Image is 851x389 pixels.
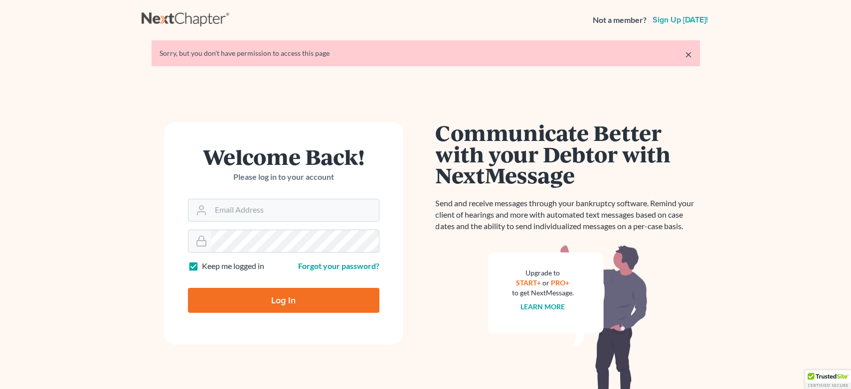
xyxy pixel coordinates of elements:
[512,288,574,298] div: to get NextMessage.
[436,198,700,232] p: Send and receive messages through your bankruptcy software. Remind your client of hearings and mo...
[436,122,700,186] h1: Communicate Better with your Debtor with NextMessage
[685,48,692,60] a: ×
[188,171,379,183] p: Please log in to your account
[651,16,710,24] a: Sign up [DATE]!
[542,278,549,287] span: or
[188,146,379,167] h1: Welcome Back!
[160,48,692,58] div: Sorry, but you don't have permission to access this page
[211,199,379,221] input: Email Address
[520,302,565,311] a: Learn more
[202,260,264,272] label: Keep me logged in
[188,288,379,313] input: Log In
[593,14,647,26] strong: Not a member?
[298,261,379,270] a: Forgot your password?
[516,278,541,287] a: START+
[805,370,851,389] div: TrustedSite Certified
[551,278,569,287] a: PRO+
[512,268,574,278] div: Upgrade to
